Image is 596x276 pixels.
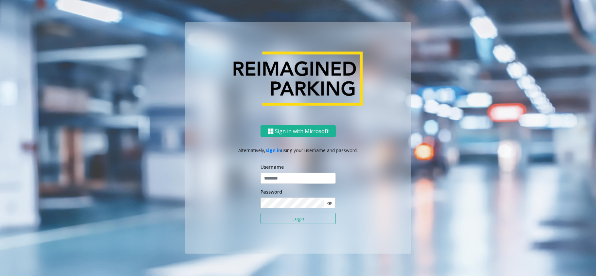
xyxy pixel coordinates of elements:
button: Sign in with Microsoft [261,125,336,137]
label: Password [261,188,282,195]
a: sign in [266,147,281,153]
label: Username [261,164,284,170]
button: Login [261,213,336,224]
p: Alternatively, using your username and password. [192,147,405,154]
